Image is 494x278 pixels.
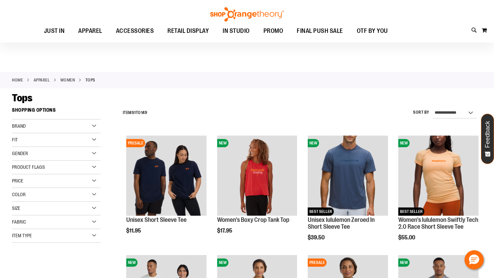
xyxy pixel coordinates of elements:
a: OTF BY YOU [350,23,395,39]
span: $17.95 [217,228,233,234]
img: Image of Womens Boxy Crop Tank [217,136,297,216]
span: Fit [12,137,18,142]
span: NEW [217,258,228,267]
a: Unisex Short Sleeve Tee [126,216,187,223]
span: Fabric [12,219,26,225]
img: Shop Orangetheory [209,7,285,22]
span: PRESALE [126,139,145,147]
a: APPAREL [34,77,50,83]
div: product [395,132,482,258]
span: NEW [217,139,228,147]
label: Sort By [413,110,430,115]
span: NEW [398,139,410,147]
a: APPAREL [71,23,109,39]
button: Feedback - Show survey [481,114,494,164]
a: JUST IN [37,23,72,39]
span: NEW [398,258,410,267]
a: Unisex lululemon Zeroed In Short Sleeve TeeNEWBEST SELLER [308,136,388,217]
span: Feedback [484,121,491,148]
span: PROMO [263,23,283,39]
button: Hello, have a question? Let’s chat. [464,250,484,269]
span: JUST IN [44,23,65,39]
span: 1 [134,110,136,115]
span: Tops [12,92,32,104]
img: Image of Unisex Short Sleeve Tee [126,136,207,216]
span: Item Type [12,233,32,238]
span: NEW [126,258,138,267]
span: ACCESSORIES [116,23,154,39]
span: $11.95 [126,228,142,234]
img: Unisex lululemon Zeroed In Short Sleeve Tee [308,136,388,216]
span: BEST SELLER [308,207,334,216]
span: 149 [141,110,148,115]
span: $39.50 [308,235,326,241]
div: product [123,132,210,251]
span: Brand [12,123,26,129]
a: WOMEN [60,77,75,83]
a: Image of Unisex Short Sleeve TeePRESALE [126,136,207,217]
span: $55.00 [398,235,416,241]
span: BEST SELLER [398,207,424,216]
h2: Items to [123,108,148,118]
span: Color [12,192,26,197]
a: Women's Boxy Crop Tank Top [217,216,289,223]
a: Women's lululemon Swiftly Tech 2.0 Race Short Sleeve TeeNEWBEST SELLER [398,136,479,217]
span: FINAL PUSH SALE [297,23,343,39]
strong: Tops [85,77,95,83]
div: product [214,132,301,251]
span: IN STUDIO [223,23,250,39]
div: product [304,132,391,258]
img: Women's lululemon Swiftly Tech 2.0 Race Short Sleeve Tee [398,136,479,216]
span: RETAIL DISPLAY [167,23,209,39]
a: ACCESSORIES [109,23,161,39]
a: Women's lululemon Swiftly Tech 2.0 Race Short Sleeve Tee [398,216,478,230]
span: NEW [308,139,319,147]
span: Price [12,178,23,184]
span: Gender [12,151,28,156]
span: PRESALE [308,258,327,267]
span: Product Flags [12,164,45,170]
a: IN STUDIO [216,23,257,39]
span: APPAREL [78,23,102,39]
a: Unisex lululemon Zeroed In Short Sleeve Tee [308,216,375,230]
a: Image of Womens Boxy Crop TankNEW [217,136,297,217]
a: Home [12,77,23,83]
span: OTF BY YOU [357,23,388,39]
strong: Shopping Options [12,104,101,119]
span: Size [12,205,20,211]
a: PROMO [257,23,290,39]
a: RETAIL DISPLAY [161,23,216,39]
a: FINAL PUSH SALE [290,23,350,39]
